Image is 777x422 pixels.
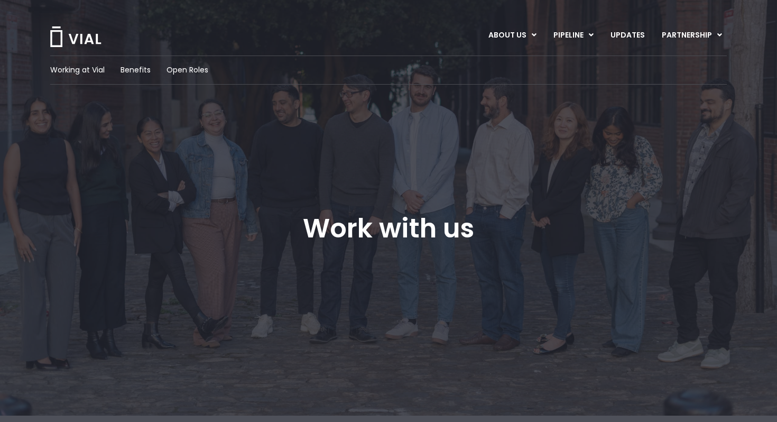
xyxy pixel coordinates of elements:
[121,65,151,76] a: Benefits
[49,26,102,47] img: Vial Logo
[480,26,544,44] a: ABOUT USMenu Toggle
[545,26,602,44] a: PIPELINEMenu Toggle
[166,65,208,76] a: Open Roles
[653,26,730,44] a: PARTNERSHIPMenu Toggle
[602,26,653,44] a: UPDATES
[303,213,474,244] h1: Work with us
[50,65,105,76] a: Working at Vial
